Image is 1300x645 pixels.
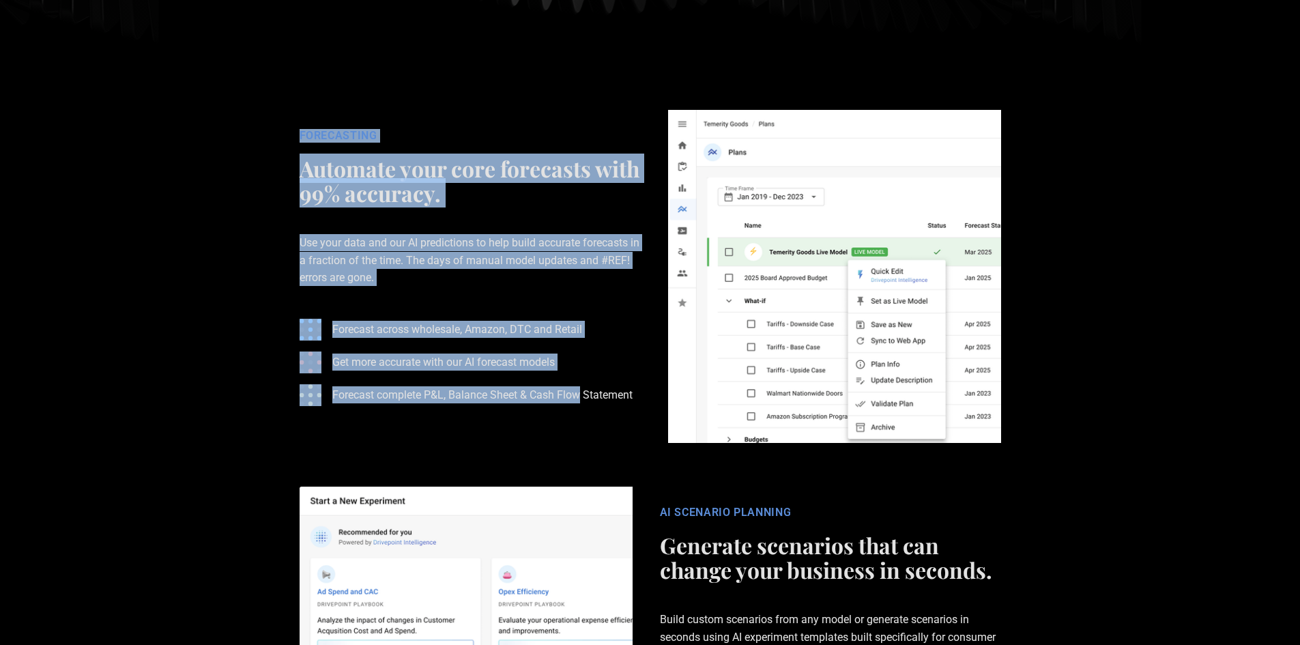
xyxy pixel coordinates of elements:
[660,533,1001,582] h2: Generate scenarios that can change your business in seconds.
[300,129,641,143] div: FORECASTING
[332,354,555,371] p: Get more accurate with our AI forecast models
[300,156,641,205] h2: Automate your core forecasts with 99% accuracy.
[332,386,633,403] p: Forecast complete P&L, Balance Sheet & Cash Flow Statement
[300,212,641,308] p: Use your data and our AI predictions to help build accurate forecasts in a fraction of the time. ...
[332,321,582,338] p: Forecast across wholesale, Amazon, DTC and Retail
[5,20,213,125] iframe: profile
[660,506,1001,519] div: AI SCENARIO PLANNING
